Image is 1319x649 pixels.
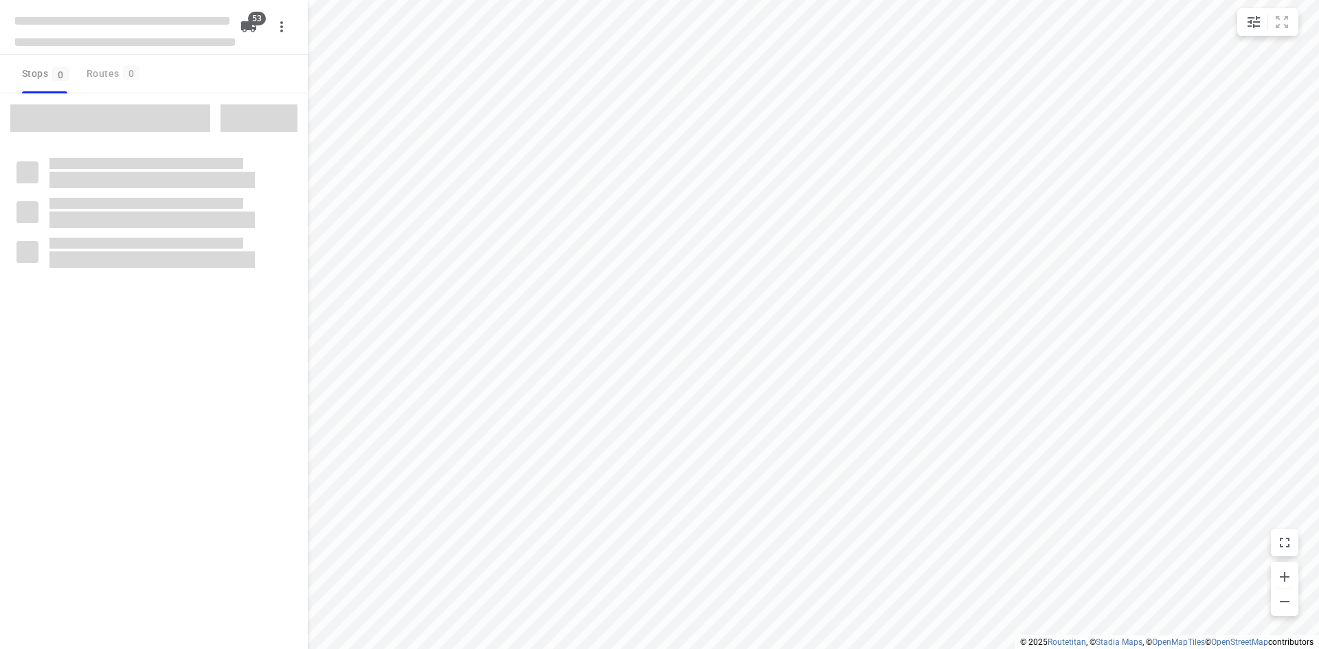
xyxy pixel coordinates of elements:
a: Stadia Maps [1096,637,1142,647]
li: © 2025 , © , © © contributors [1020,637,1314,647]
a: Routetitan [1048,637,1086,647]
a: OpenMapTiles [1152,637,1205,647]
a: OpenStreetMap [1211,637,1268,647]
button: Map settings [1240,8,1267,36]
div: small contained button group [1237,8,1298,36]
